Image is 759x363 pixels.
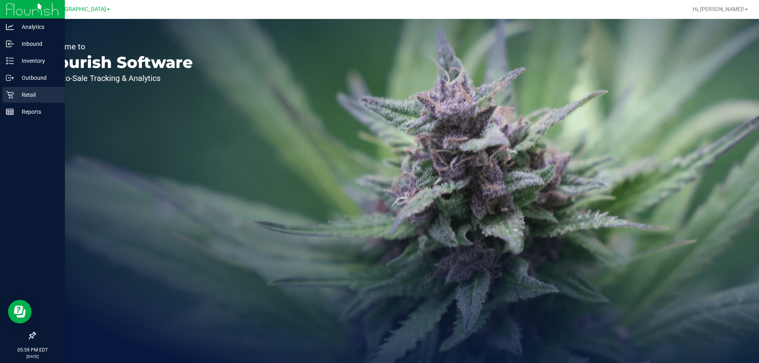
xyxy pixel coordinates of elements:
[43,43,193,51] p: Welcome to
[6,74,14,82] inline-svg: Outbound
[4,354,61,359] p: [DATE]
[14,90,61,100] p: Retail
[43,55,193,70] p: Flourish Software
[6,91,14,99] inline-svg: Retail
[14,73,61,83] p: Outbound
[14,22,61,32] p: Analytics
[43,74,193,82] p: Seed-to-Sale Tracking & Analytics
[52,6,106,13] span: [GEOGRAPHIC_DATA]
[693,6,744,12] span: Hi, [PERSON_NAME]!
[6,108,14,116] inline-svg: Reports
[8,300,32,324] iframe: Resource center
[6,57,14,65] inline-svg: Inventory
[14,39,61,49] p: Inbound
[6,23,14,31] inline-svg: Analytics
[6,40,14,48] inline-svg: Inbound
[14,56,61,66] p: Inventory
[14,107,61,117] p: Reports
[4,346,61,354] p: 05:59 PM EDT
